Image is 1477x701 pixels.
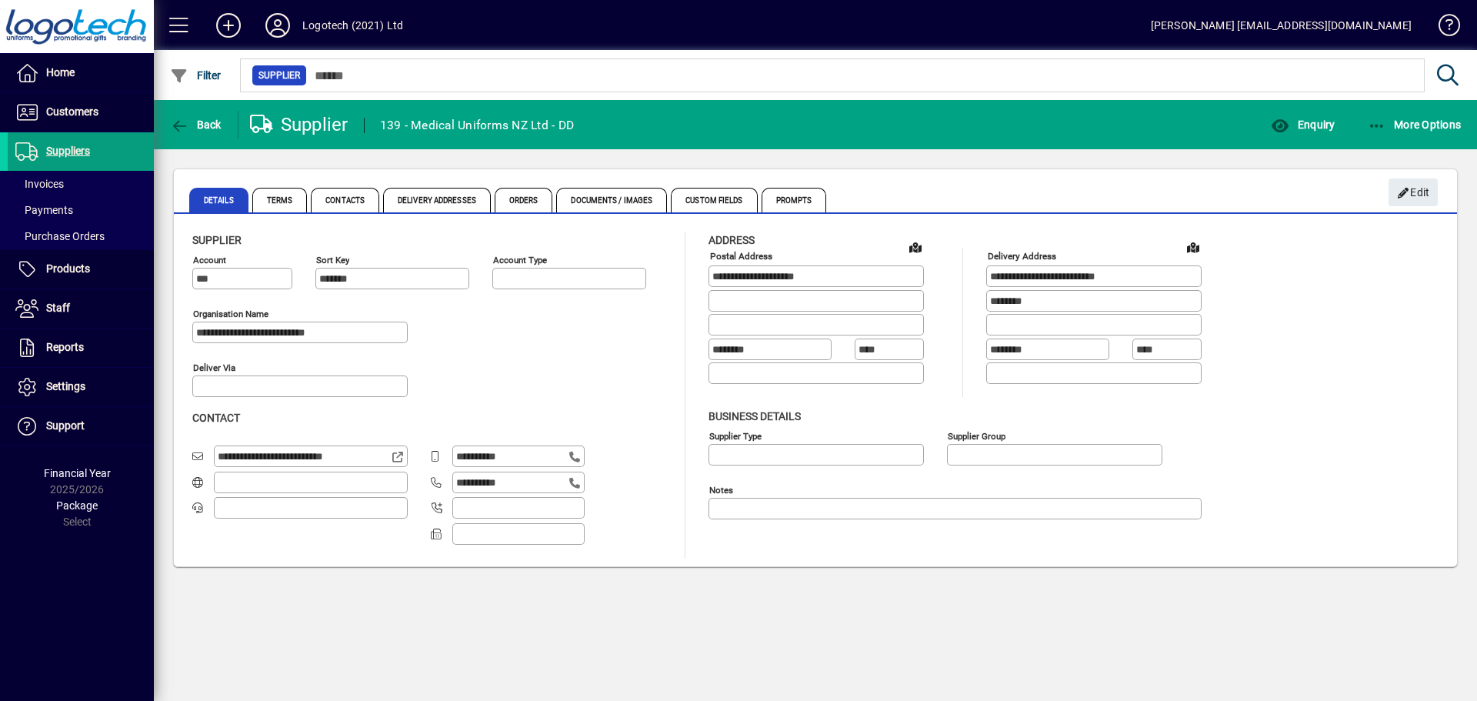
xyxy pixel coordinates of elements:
span: Delivery Addresses [383,188,491,212]
span: More Options [1368,119,1462,131]
mat-label: Account Type [493,255,547,265]
span: Home [46,66,75,78]
a: View on map [1181,235,1205,259]
span: Custom Fields [671,188,757,212]
a: Settings [8,368,154,406]
mat-label: Organisation name [193,309,268,319]
span: Purchase Orders [15,230,105,242]
a: Home [8,54,154,92]
button: Filter [166,62,225,89]
a: Reports [8,329,154,367]
span: Supplier [192,234,242,246]
mat-label: Supplier type [709,430,762,441]
span: Filter [170,69,222,82]
span: Supplier [258,68,300,83]
a: Payments [8,197,154,223]
span: Prompts [762,188,827,212]
app-page-header-button: Back [154,111,238,139]
span: Products [46,262,90,275]
span: Documents / Images [556,188,667,212]
a: Purchase Orders [8,223,154,249]
span: Address [708,234,755,246]
span: Back [170,119,222,131]
mat-label: Notes [709,484,733,495]
span: Customers [46,105,98,118]
span: Staff [46,302,70,314]
span: Payments [15,204,73,216]
button: Back [166,111,225,139]
div: 139 - Medical Uniforms NZ Ltd - DD [380,113,575,138]
mat-label: Supplier group [948,430,1005,441]
div: Logotech (2021) Ltd [302,13,403,38]
a: Invoices [8,171,154,197]
span: Package [56,499,98,512]
a: Customers [8,93,154,132]
button: Add [204,12,253,39]
span: Contacts [311,188,379,212]
button: Profile [253,12,302,39]
a: Support [8,407,154,446]
mat-label: Account [193,255,226,265]
span: Settings [46,380,85,392]
div: Supplier [250,112,348,137]
span: Enquiry [1271,119,1335,131]
span: Reports [46,341,84,353]
span: Orders [495,188,553,212]
span: Invoices [15,178,64,190]
mat-label: Sort key [316,255,349,265]
span: Financial Year [44,467,111,479]
button: Enquiry [1267,111,1339,139]
a: View on map [903,235,928,259]
span: Contact [192,412,240,424]
a: Knowledge Base [1427,3,1458,53]
span: Business details [708,410,801,422]
span: Details [189,188,248,212]
button: Edit [1389,179,1438,206]
span: Terms [252,188,308,212]
button: More Options [1364,111,1465,139]
a: Staff [8,289,154,328]
span: Support [46,419,85,432]
span: Edit [1397,180,1430,205]
span: Suppliers [46,145,90,157]
mat-label: Deliver via [193,362,235,373]
div: [PERSON_NAME] [EMAIL_ADDRESS][DOMAIN_NAME] [1151,13,1412,38]
a: Products [8,250,154,289]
